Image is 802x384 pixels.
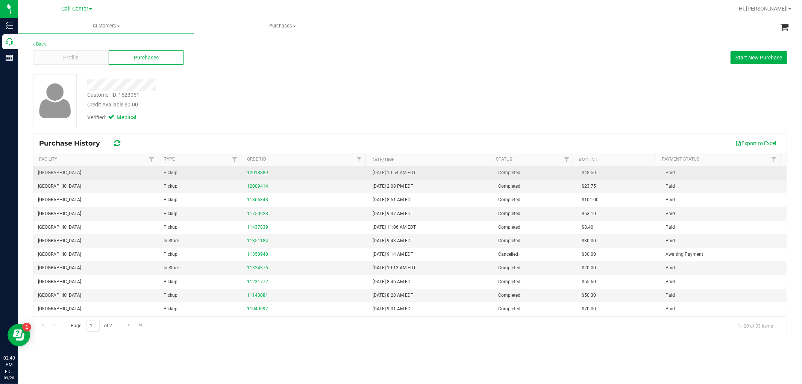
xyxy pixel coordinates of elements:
a: 11231772 [247,279,268,284]
span: Paid [666,224,675,231]
span: Completed [498,237,520,244]
a: 11750928 [247,211,268,216]
a: 11350940 [247,252,268,257]
span: Completed [498,292,520,299]
span: Purchases [134,54,159,62]
span: Paid [666,264,675,272]
span: Pickup [164,292,177,299]
span: Paid [666,237,675,244]
span: Cancelled [498,251,518,258]
span: [DATE] 9:43 AM EDT [373,237,413,244]
span: Purchases [195,23,370,29]
span: [GEOGRAPHIC_DATA] [38,292,81,299]
a: 11437839 [247,225,268,230]
div: Customer ID: 1523051 [87,91,139,99]
a: Amount [579,157,598,162]
span: $30.00 [582,251,596,258]
span: Completed [498,169,520,176]
span: $23.75 [582,183,596,190]
a: Filter [353,153,365,166]
a: Date/Time [371,157,394,162]
span: Completed [498,264,520,272]
p: 09/28 [3,375,15,381]
span: [GEOGRAPHIC_DATA] [38,251,81,258]
span: In-Store [164,264,179,272]
span: In-Store [164,237,179,244]
span: Completed [498,305,520,313]
a: 12009414 [247,184,268,189]
span: Awaiting Payment [666,251,703,258]
inline-svg: Call Center [6,38,13,46]
span: Paid [666,210,675,217]
span: Start New Purchase [735,55,782,61]
span: Pickup [164,251,177,258]
span: [DATE] 9:14 AM EDT [373,251,413,258]
iframe: Resource center unread badge [22,323,31,332]
span: [GEOGRAPHIC_DATA] [38,210,81,217]
span: Completed [498,183,520,190]
button: Export to Excel [731,137,781,150]
button: Start New Purchase [731,51,787,64]
span: Paid [666,196,675,203]
a: Type [164,156,175,162]
a: Filter [560,153,573,166]
img: user-icon.png [35,81,75,120]
span: [DATE] 8:46 AM EDT [373,278,413,285]
span: [GEOGRAPHIC_DATA] [38,224,81,231]
span: $30.00 [582,237,596,244]
a: Filter [146,153,158,166]
span: [DATE] 10:13 AM EDT [373,264,416,272]
span: Completed [498,224,520,231]
span: [DATE] 8:51 AM EDT [373,196,413,203]
span: Completed [498,210,520,217]
span: [DATE] 8:28 AM EDT [373,292,413,299]
span: [GEOGRAPHIC_DATA] [38,305,81,313]
input: 1 [86,320,100,332]
span: [DATE] 9:01 AM EDT [373,305,413,313]
span: $0.00 [124,102,138,108]
span: Pickup [164,183,177,190]
span: Hi, [PERSON_NAME]! [739,6,788,12]
div: Verified: [87,114,147,122]
span: Pickup [164,305,177,313]
span: [DATE] 10:54 AM EDT [373,169,416,176]
a: Order ID [247,156,266,162]
span: 1 - 20 of 33 items [732,320,779,331]
span: [GEOGRAPHIC_DATA] [38,183,81,190]
a: Customers [18,18,194,34]
a: Filter [229,153,241,166]
a: Purchases [194,18,371,34]
span: [GEOGRAPHIC_DATA] [38,237,81,244]
span: $101.00 [582,196,599,203]
span: $48.50 [582,169,596,176]
span: [GEOGRAPHIC_DATA] [38,196,81,203]
span: Call Center [61,6,88,12]
span: $8.40 [582,224,594,231]
span: [GEOGRAPHIC_DATA] [38,169,81,176]
a: Status [496,156,512,162]
span: Pickup [164,196,177,203]
inline-svg: Inventory [6,22,13,29]
a: 11049697 [247,306,268,311]
a: Go to the next page [123,320,134,330]
a: Facility [39,156,57,162]
a: Go to the last page [135,320,146,330]
a: 12018889 [247,170,268,175]
inline-svg: Reports [6,54,13,62]
span: Medical [117,114,147,122]
a: 11866348 [247,197,268,202]
span: Paid [666,305,675,313]
a: Back [33,41,46,47]
span: [GEOGRAPHIC_DATA] [38,264,81,272]
span: Pickup [164,210,177,217]
span: Paid [666,278,675,285]
span: $55.60 [582,278,596,285]
a: 11143081 [247,293,268,298]
span: Profile [63,54,78,62]
span: Completed [498,196,520,203]
span: [GEOGRAPHIC_DATA] [38,278,81,285]
a: 11324376 [247,265,268,270]
span: Paid [666,183,675,190]
span: $53.10 [582,210,596,217]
